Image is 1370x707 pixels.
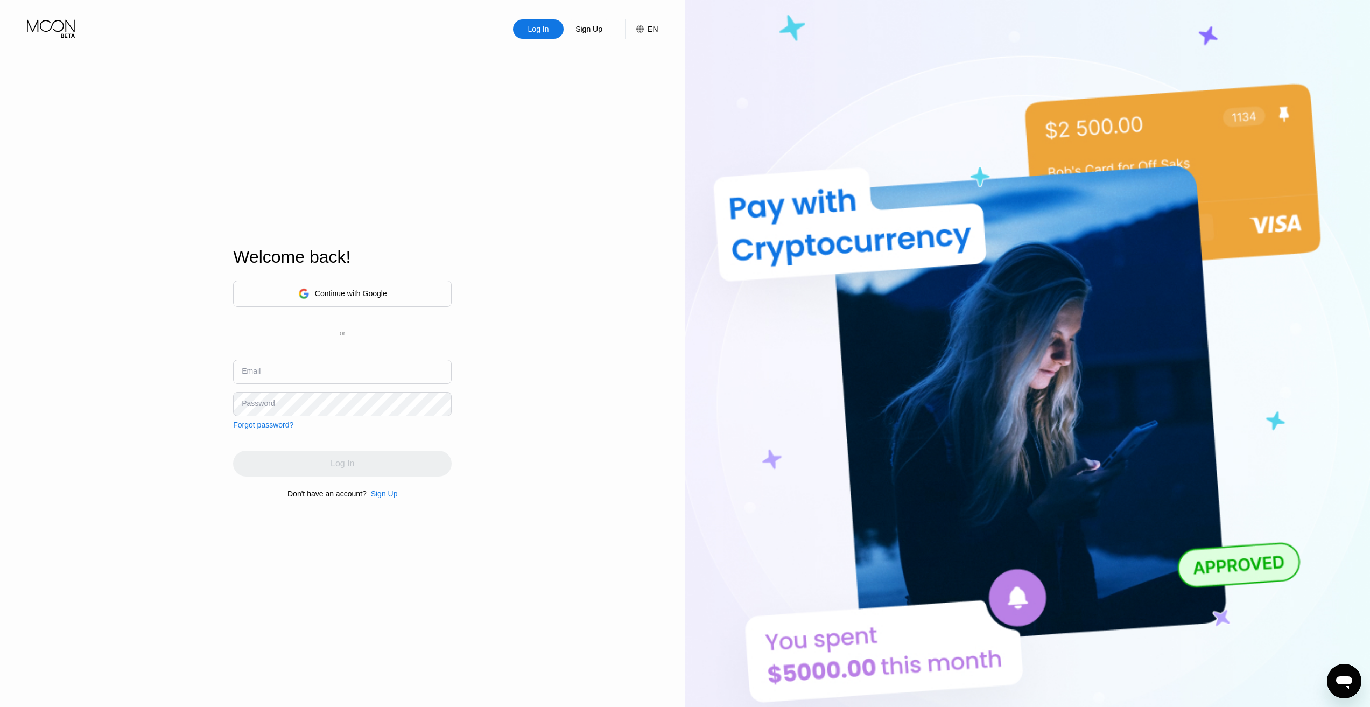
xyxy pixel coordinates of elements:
div: EN [648,25,658,33]
div: Password [242,399,275,408]
div: Continue with Google [233,281,452,307]
div: Don't have an account? [287,489,367,498]
div: Email [242,367,261,375]
div: Welcome back! [233,247,452,267]
div: or [340,330,346,337]
div: Sign Up [574,24,603,34]
div: EN [625,19,658,39]
div: Forgot password? [233,421,293,429]
div: Sign Up [564,19,614,39]
div: Sign Up [371,489,398,498]
iframe: Кнопка запуска окна обмена сообщениями [1327,664,1361,698]
div: Continue with Google [315,289,387,298]
div: Log In [527,24,550,34]
div: Log In [513,19,564,39]
div: Sign Up [367,489,398,498]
